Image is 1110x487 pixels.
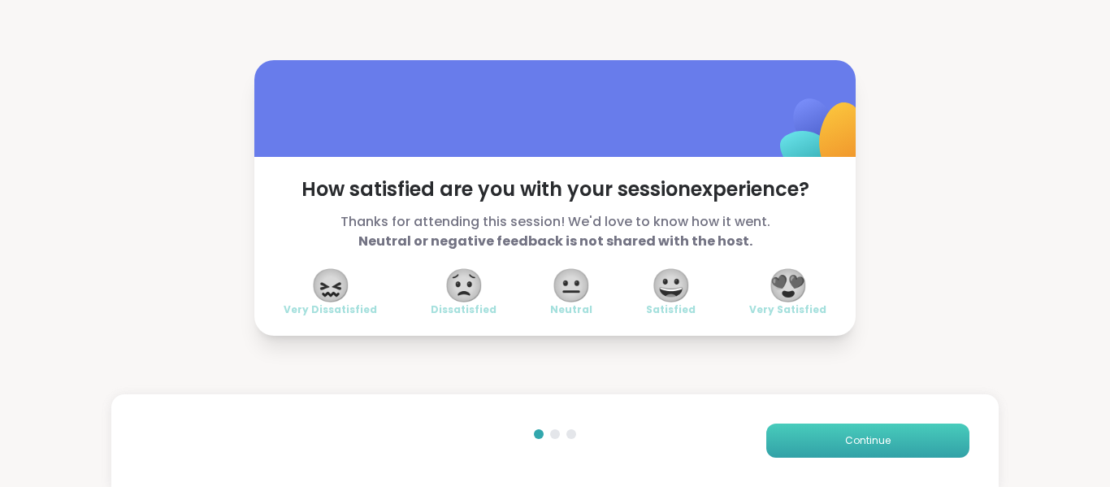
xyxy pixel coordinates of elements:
span: Dissatisfied [431,303,496,316]
span: 😀 [651,271,692,300]
span: 😖 [310,271,351,300]
span: How satisfied are you with your session experience? [284,176,826,202]
span: 😟 [444,271,484,300]
b: Neutral or negative feedback is not shared with the host. [358,232,752,250]
span: Very Satisfied [749,303,826,316]
button: Continue [766,424,969,458]
span: 😍 [768,271,809,300]
span: Thanks for attending this session! We'd love to know how it went. [284,212,826,251]
span: Satisfied [646,303,696,316]
img: ShareWell Logomark [742,56,904,218]
span: Continue [845,433,891,448]
span: Very Dissatisfied [284,303,377,316]
span: Neutral [550,303,592,316]
span: 😐 [551,271,592,300]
